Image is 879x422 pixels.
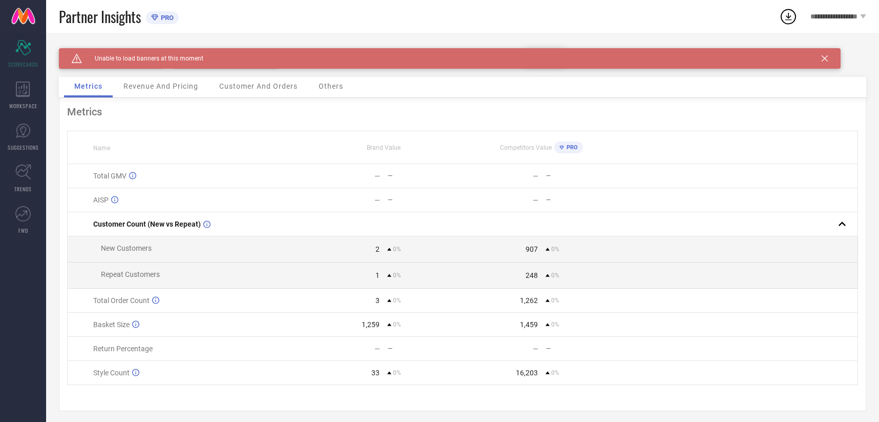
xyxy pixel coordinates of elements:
[93,220,201,228] span: Customer Count (New vs Repeat)
[8,144,39,151] span: SUGGESTIONS
[526,245,538,253] div: 907
[393,369,401,376] span: 0%
[93,345,153,353] span: Return Percentage
[93,196,109,204] span: AISP
[779,7,798,26] div: Open download list
[393,272,401,279] span: 0%
[82,55,203,62] span: Unable to load banners at this moment
[546,345,620,352] div: —
[393,246,401,253] span: 0%
[393,297,401,304] span: 0%
[93,145,110,152] span: Name
[393,321,401,328] span: 0%
[533,345,538,353] div: —
[374,345,380,353] div: —
[500,144,552,151] span: Competitors Value
[551,321,559,328] span: 0%
[374,196,380,204] div: —
[375,296,380,305] div: 3
[319,82,343,90] span: Others
[8,61,38,68] span: SCORECARDS
[374,172,380,180] div: —
[59,6,141,27] span: Partner Insights
[219,82,298,90] span: Customer And Orders
[520,320,538,329] div: 1,459
[516,369,538,377] div: 16,203
[533,172,538,180] div: —
[123,82,198,90] span: Revenue And Pricing
[388,172,462,179] div: —
[546,172,620,179] div: —
[18,227,28,234] span: FWD
[67,106,858,118] div: Metrics
[9,102,37,110] span: WORKSPACE
[101,270,160,278] span: Repeat Customers
[388,196,462,204] div: —
[533,196,538,204] div: —
[388,345,462,352] div: —
[93,172,127,180] span: Total GMV
[101,244,152,252] span: New Customers
[375,271,380,279] div: 1
[93,369,130,377] span: Style Count
[367,144,401,151] span: Brand Value
[74,82,102,90] span: Metrics
[14,185,32,193] span: TRENDS
[362,320,380,329] div: 1,259
[551,369,559,376] span: 0%
[59,48,161,55] div: Brand
[158,14,174,22] span: PRO
[93,296,150,305] span: Total Order Count
[564,144,578,151] span: PRO
[551,297,559,304] span: 0%
[93,320,130,329] span: Basket Size
[520,296,538,305] div: 1,262
[551,246,559,253] span: 0%
[375,245,380,253] div: 2
[551,272,559,279] span: 0%
[371,369,380,377] div: 33
[526,271,538,279] div: 248
[546,196,620,204] div: —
